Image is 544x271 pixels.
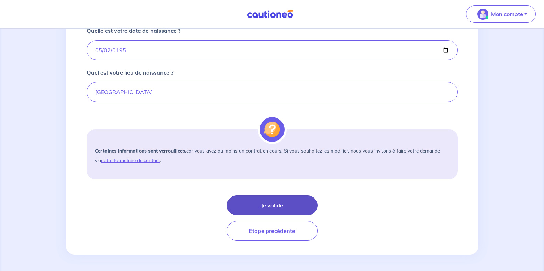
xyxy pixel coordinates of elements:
strong: Certaines informations sont verrouillées, [95,148,186,154]
a: notre formulaire de contact [101,157,160,163]
p: Mon compte [491,10,523,18]
img: illu_alert_question.svg [260,117,285,142]
button: illu_account_valid_menu.svgMon compte [466,5,536,23]
p: Quel est votre lieu de naissance ? [87,68,173,77]
button: Etape précédente [227,221,318,241]
p: Quelle est votre date de naissance ? [87,26,180,35]
button: Je valide [227,195,318,215]
input: birthdate.placeholder [87,40,458,60]
img: illu_account_valid_menu.svg [477,9,488,20]
img: Cautioneo [244,10,296,19]
p: car vous avez au moins un contrat en cours. Si vous souhaitez les modifier, nous vous invitons à ... [95,146,449,165]
input: Lille [87,82,458,102]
